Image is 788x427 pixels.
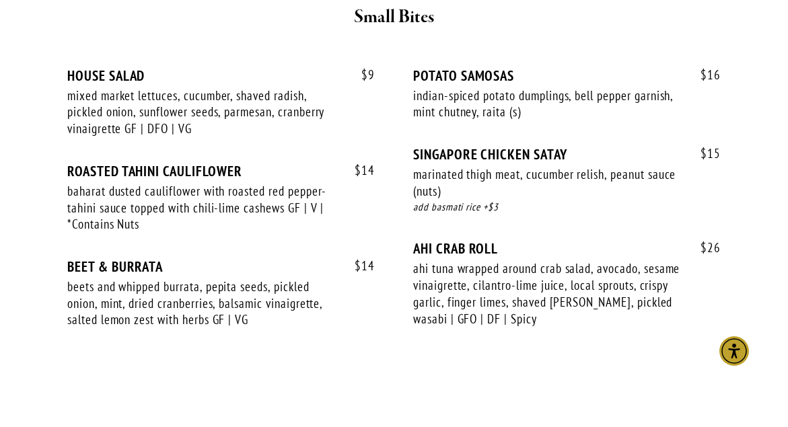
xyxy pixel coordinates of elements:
div: SINGAPORE CHICKEN SATAY [413,146,721,163]
span: $ [701,67,707,83]
div: marinated thigh meat, cucumber relish, peanut sauce (nuts) [413,166,682,199]
strong: Small Bites [354,5,434,29]
div: ROASTED TAHINI CAULIFLOWER [67,163,375,180]
span: 15 [687,146,721,161]
span: $ [355,258,361,274]
div: ahi tuna wrapped around crab salad, avocado, sesame vinaigrette, cilantro-lime juice, local sprou... [413,260,682,327]
span: 16 [687,67,721,83]
span: 14 [341,163,375,178]
div: add basmati rice +$3 [413,200,721,215]
div: POTATO SAMOSAS [413,67,721,84]
div: indian-spiced potato dumplings, bell pepper garnish, mint chutney, raita (s) [413,87,682,120]
div: AHI CRAB ROLL [413,240,721,257]
span: $ [355,162,361,178]
span: $ [701,145,707,161]
div: baharat dusted cauliflower with roasted red pepper-tahini sauce topped with chili-lime cashews GF... [67,183,336,233]
span: 14 [341,258,375,274]
div: beets and whipped burrata, pepita seeds, pickled onion, mint, dried cranberries, balsamic vinaigr... [67,278,336,328]
div: mixed market lettuces, cucumber, shaved radish, pickled onion, sunflower seeds, parmesan, cranber... [67,87,336,137]
span: 9 [348,67,375,83]
div: Accessibility Menu [719,336,749,366]
div: HOUSE SALAD [67,67,375,84]
div: BEET & BURRATA [67,258,375,275]
span: 26 [687,240,721,256]
span: $ [701,239,707,256]
span: $ [361,67,368,83]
